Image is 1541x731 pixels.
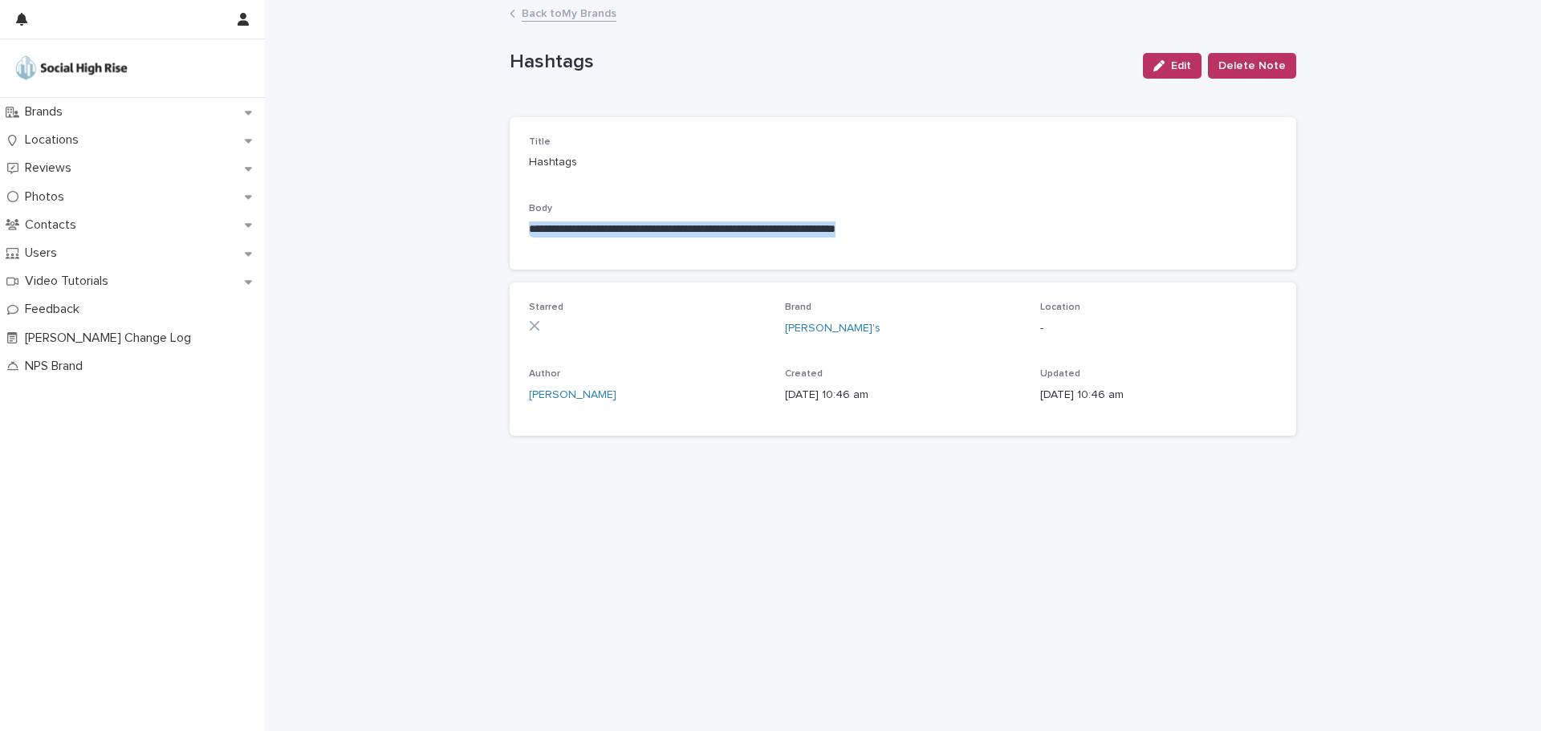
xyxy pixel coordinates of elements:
[1143,53,1201,79] button: Edit
[785,387,1022,404] p: [DATE] 10:46 am
[529,204,552,213] span: Body
[529,303,563,312] span: Starred
[785,303,811,312] span: Brand
[522,3,616,22] a: Back toMy Brands
[18,189,77,205] p: Photos
[18,104,75,120] p: Brands
[1040,387,1277,404] p: [DATE] 10:46 am
[1040,369,1080,379] span: Updated
[529,137,551,147] span: Title
[18,160,84,176] p: Reviews
[18,331,204,346] p: [PERSON_NAME] Change Log
[529,387,616,404] a: [PERSON_NAME]
[1171,60,1191,71] span: Edit
[18,359,96,374] p: NPS Brand
[18,302,92,317] p: Feedback
[18,217,89,233] p: Contacts
[18,132,91,148] p: Locations
[510,51,1130,74] p: Hashtags
[18,246,70,261] p: Users
[785,369,823,379] span: Created
[529,154,766,171] p: Hashtags
[1040,320,1277,337] p: -
[18,274,121,289] p: Video Tutorials
[1208,53,1296,79] button: Delete Note
[1218,58,1286,74] span: Delete Note
[13,52,130,84] img: o5DnuTxEQV6sW9jFYBBf
[529,369,560,379] span: Author
[785,320,880,337] a: [PERSON_NAME]'s
[1040,303,1080,312] span: Location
